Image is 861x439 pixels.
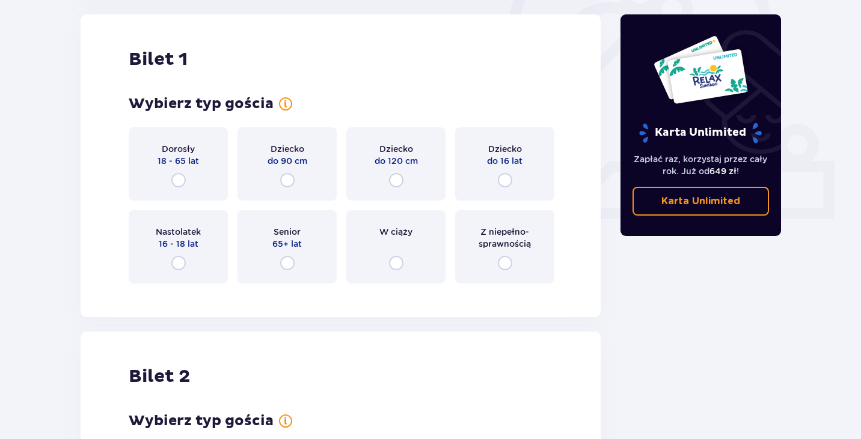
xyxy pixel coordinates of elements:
p: Karta Unlimited [661,195,740,208]
h3: Wybierz typ gościa [129,412,274,430]
span: 649 zł [709,166,737,176]
span: 16 - 18 lat [159,238,198,250]
span: do 16 lat [487,155,522,167]
h2: Bilet 2 [129,365,190,388]
h3: Wybierz typ gościa [129,95,274,113]
p: Karta Unlimited [638,123,763,144]
span: Nastolatek [156,226,201,238]
a: Karta Unlimited [633,187,770,216]
span: Dziecko [379,143,413,155]
h2: Bilet 1 [129,48,188,71]
span: Dorosły [162,143,195,155]
p: Zapłać raz, korzystaj przez cały rok. Już od ! [633,153,770,177]
span: W ciąży [379,226,412,238]
span: Z niepełno­sprawnością [466,226,544,250]
span: Dziecko [271,143,304,155]
span: do 120 cm [375,155,418,167]
span: Senior [274,226,301,238]
span: 18 - 65 lat [158,155,199,167]
span: 65+ lat [272,238,302,250]
span: Dziecko [488,143,522,155]
span: do 90 cm [268,155,307,167]
img: Dwie karty całoroczne do Suntago z napisem 'UNLIMITED RELAX', na białym tle z tropikalnymi liśćmi... [653,35,749,104]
